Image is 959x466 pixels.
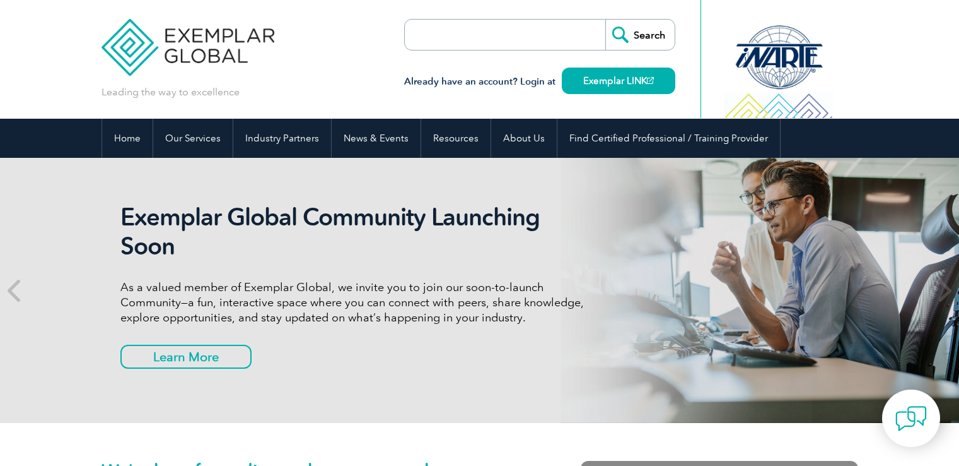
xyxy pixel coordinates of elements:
a: News & Events [332,119,421,158]
a: Find Certified Professional / Training Provider [557,119,780,158]
input: Search [605,20,675,50]
h2: Exemplar Global Community Launching Soon [120,203,593,261]
a: Resources [421,119,491,158]
img: contact-chat.png [895,403,927,434]
p: Leading the way to excellence [102,85,240,99]
a: Our Services [153,119,233,158]
a: Exemplar LINK [562,68,675,94]
a: Industry Partners [233,119,331,158]
p: As a valued member of Exemplar Global, we invite you to join our soon-to-launch Community—a fun, ... [120,280,593,325]
img: open_square.png [647,77,654,84]
a: Learn More [120,345,252,369]
a: Home [102,119,153,158]
a: About Us [491,119,557,158]
h3: Already have an account? Login at [404,74,675,90]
